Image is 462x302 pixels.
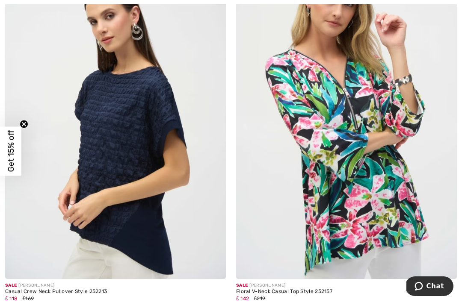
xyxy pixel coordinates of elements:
[5,282,226,289] div: [PERSON_NAME]
[5,283,17,288] span: Sale
[23,296,34,302] span: ₤169
[254,296,266,302] span: ₤219
[236,282,457,289] div: [PERSON_NAME]
[406,276,453,298] iframe: Opens a widget where you can chat to one of our agents
[236,296,249,302] span: ₤ 142
[236,289,457,295] div: Floral V-Neck Casual Top Style 252157
[5,296,18,302] span: ₤ 118
[20,120,28,128] button: Close teaser
[5,289,226,295] div: Casual Crew Neck Pullover Style 252213
[236,283,248,288] span: Sale
[6,130,16,172] span: Get 15% off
